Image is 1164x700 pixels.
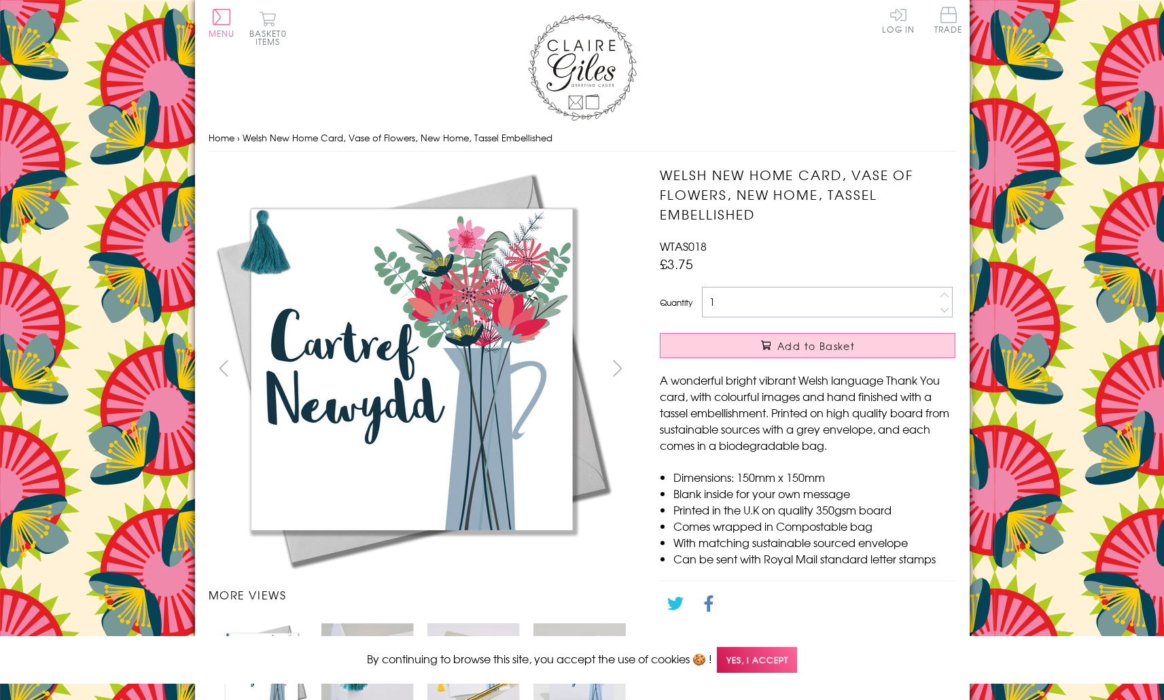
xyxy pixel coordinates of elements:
span: › [237,131,240,144]
p: A wonderful bright vibrant Welsh language Thank You card, with colourful images and hand finished... [660,372,955,453]
label: Quantity [660,296,692,309]
span: Yes, I accept [717,647,797,673]
span: Trade [934,7,963,33]
a: Trade [934,7,963,36]
nav: breadcrumbs [209,124,956,152]
button: Basket0 items [249,11,287,46]
button: next [602,353,633,383]
img: Welsh New Home Card, Vase of Flowers, New Home, Tassel Embellished [208,165,616,573]
span: Menu [209,27,235,39]
button: prev [209,353,239,383]
li: With matching sustainable sourced envelope [673,534,955,550]
li: Blank inside for your own message [673,485,955,502]
img: Welsh New Home Card, Vase of Flowers, New Home, Tassel Embellished [633,165,1040,573]
li: Can be sent with Royal Mail standard letter stamps [673,550,955,567]
a: Go back to the collection [671,632,803,648]
button: Add to Basket [660,333,955,358]
li: Printed in the U.K on quality 350gsm board [673,502,955,518]
button: Menu [209,9,235,37]
a: Home [209,131,234,144]
img: Claire Giles Greetings Cards [528,14,637,121]
a: Log In [882,7,915,33]
h3: More views [209,587,633,603]
span: Welsh New Home Card, Vase of Flowers, New Home, Tassel Embellished [243,131,552,144]
li: Dimensions: 150mm x 150mm [673,469,955,485]
span: Add to Basket [777,339,855,353]
span: WTAS018 [660,238,707,254]
li: Comes wrapped in Compostable bag [673,518,955,534]
span: 0 items [255,27,287,48]
span: £3.75 [660,254,693,273]
h1: Welsh New Home Card, Vase of Flowers, New Home, Tassel Embellished [660,165,955,224]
